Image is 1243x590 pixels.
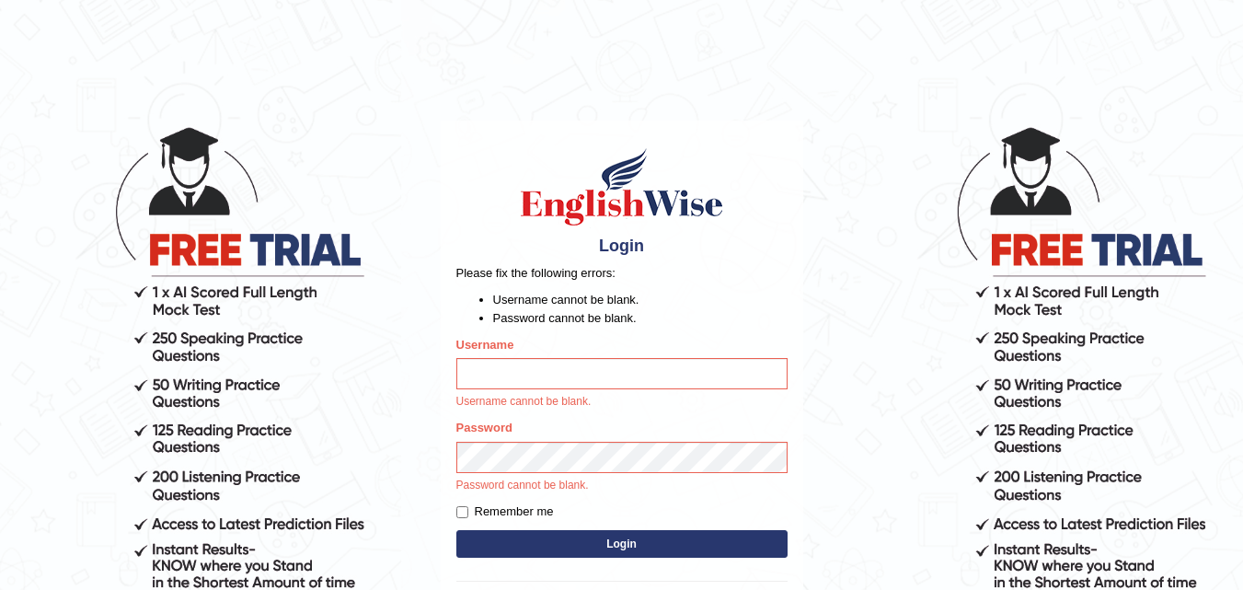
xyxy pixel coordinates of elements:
[456,530,788,558] button: Login
[456,336,514,353] label: Username
[493,291,788,308] li: Username cannot be blank.
[456,503,554,521] label: Remember me
[456,264,788,282] p: Please fix the following errors:
[456,237,788,256] h4: Login
[493,309,788,327] li: Password cannot be blank.
[456,394,788,411] p: Username cannot be blank.
[456,419,512,436] label: Password
[456,478,788,494] p: Password cannot be blank.
[517,145,727,228] img: Logo of English Wise sign in for intelligent practice with AI
[456,506,468,518] input: Remember me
